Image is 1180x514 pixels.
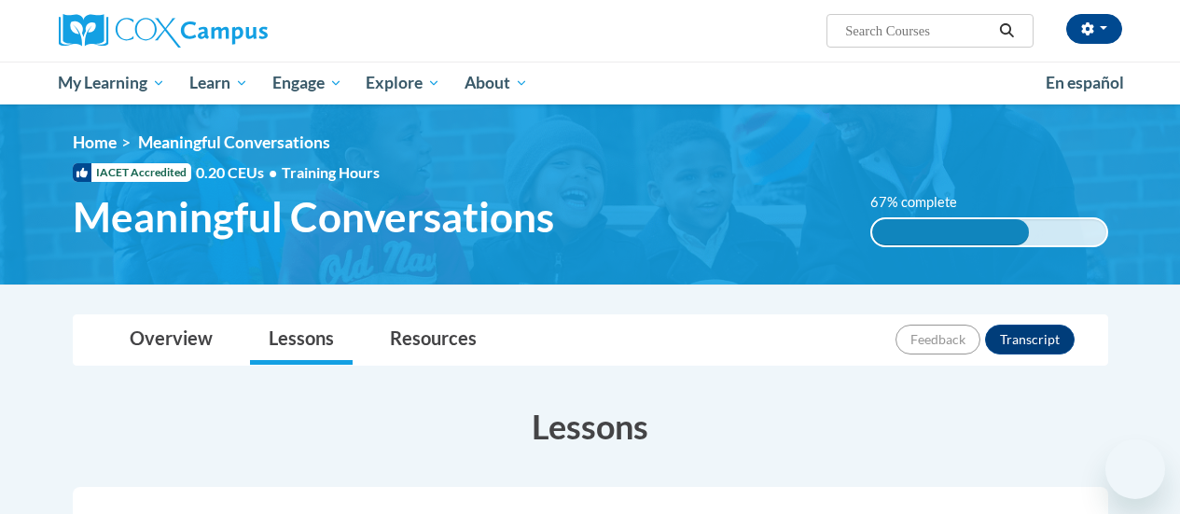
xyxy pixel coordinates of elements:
[45,62,1136,104] div: Main menu
[73,192,554,242] span: Meaningful Conversations
[111,315,231,365] a: Overview
[59,14,395,48] a: Cox Campus
[189,72,248,94] span: Learn
[895,325,980,354] button: Feedback
[993,20,1020,42] button: Search
[250,315,353,365] a: Lessons
[177,62,260,104] a: Learn
[260,62,354,104] a: Engage
[138,132,330,152] span: Meaningful Conversations
[59,14,268,48] img: Cox Campus
[73,403,1108,450] h3: Lessons
[73,132,117,152] a: Home
[1046,73,1124,92] span: En español
[1034,63,1136,103] a: En español
[843,20,993,42] input: Search Courses
[282,163,380,181] span: Training Hours
[1066,14,1122,44] button: Account Settings
[196,162,282,183] span: 0.20 CEUs
[73,163,191,182] span: IACET Accredited
[58,72,165,94] span: My Learning
[465,72,528,94] span: About
[272,72,342,94] span: Engage
[371,315,495,365] a: Resources
[269,163,277,181] span: •
[872,219,1029,245] div: 67% complete
[47,62,178,104] a: My Learning
[366,72,440,94] span: Explore
[985,325,1075,354] button: Transcript
[1105,439,1165,499] iframe: Button to launch messaging window
[452,62,540,104] a: About
[870,192,978,213] label: 67% complete
[354,62,452,104] a: Explore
